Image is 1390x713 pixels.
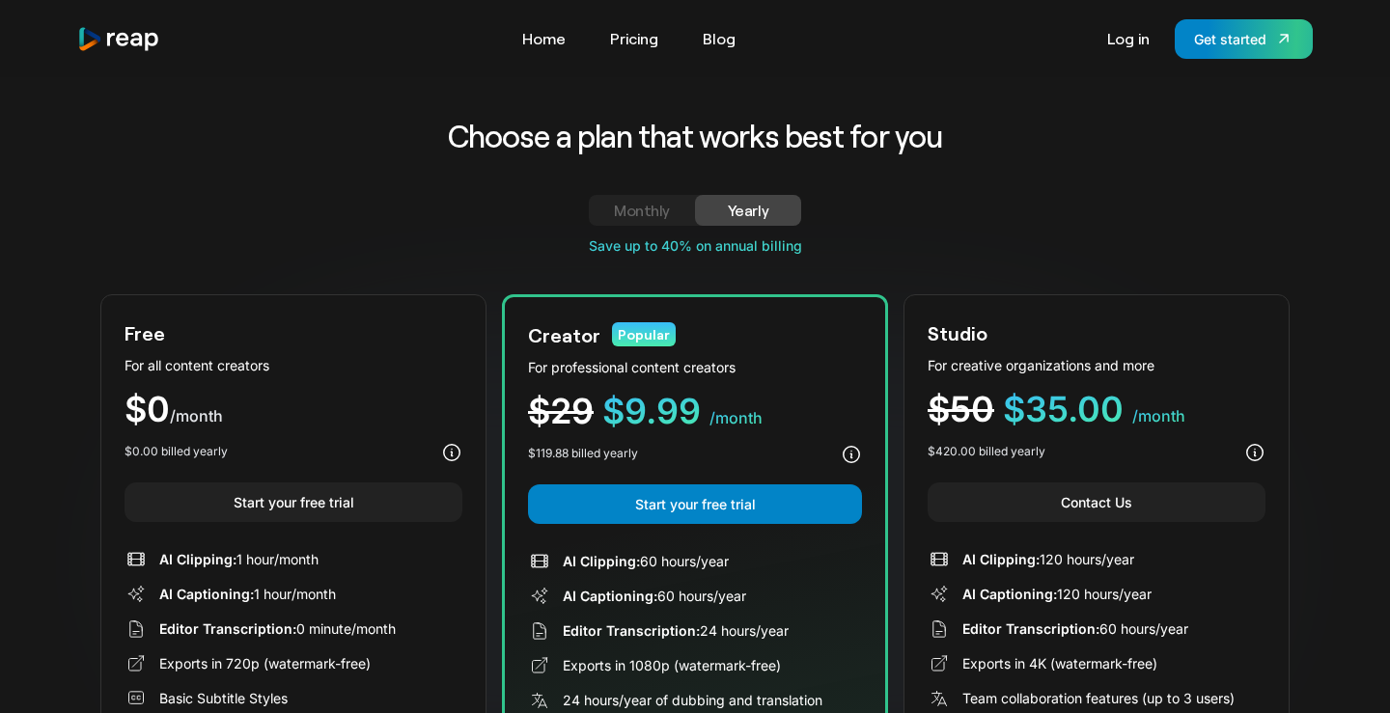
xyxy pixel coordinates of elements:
div: Popular [612,322,676,346]
div: For professional content creators [528,357,862,377]
a: Start your free trial [125,482,462,522]
h2: Choose a plan that works best for you [297,116,1094,156]
div: 120 hours/year [962,584,1152,604]
a: Log in [1098,23,1159,54]
img: reap logo [77,26,160,52]
div: Basic Subtitle Styles [159,688,288,708]
div: $420.00 billed yearly [928,443,1045,460]
div: $119.88 billed yearly [528,445,638,462]
div: Free [125,318,165,347]
div: 1 hour/month [159,584,336,604]
span: $35.00 [1003,388,1124,430]
span: AI Clipping: [962,551,1040,567]
div: Get started [1194,29,1266,49]
span: AI Clipping: [563,553,640,569]
div: Team collaboration features (up to 3 users) [962,688,1235,708]
div: 60 hours/year [563,586,746,606]
a: Get started [1175,19,1313,59]
div: $0 [125,392,462,427]
div: Yearly [718,199,778,222]
a: Pricing [600,23,668,54]
div: For creative organizations and more [928,355,1265,375]
div: 60 hours/year [962,618,1188,639]
div: 24 hours/year [563,620,789,641]
div: 1 hour/month [159,549,319,569]
div: $0.00 billed yearly [125,443,228,460]
div: Creator [528,320,600,349]
div: Save up to 40% on annual billing [100,235,1290,256]
div: Studio [928,318,987,347]
span: /month [709,408,763,427]
div: Exports in 1080p (watermark-free) [563,655,781,675]
span: /month [170,406,223,425]
span: $29 [528,390,594,432]
div: 120 hours/year [962,549,1134,569]
span: AI Captioning: [563,588,657,604]
div: Exports in 4K (watermark-free) [962,653,1157,673]
span: /month [1132,406,1185,425]
span: $9.99 [602,390,701,432]
a: Home [513,23,575,54]
a: Start your free trial [528,484,862,524]
a: Blog [693,23,745,54]
div: 0 minute/month [159,618,396,639]
span: Editor Transcription: [563,622,700,639]
div: 24 hours/year of dubbing and translation [563,690,822,710]
a: Contact Us [928,482,1265,522]
div: For all content creators [125,355,462,375]
span: $50 [928,388,994,430]
span: Editor Transcription: [159,620,296,637]
div: 60 hours/year [563,551,729,571]
span: AI Captioning: [159,586,254,602]
span: Editor Transcription: [962,620,1099,637]
span: AI Clipping: [159,551,236,567]
div: Exports in 720p (watermark-free) [159,653,371,673]
a: home [77,26,160,52]
span: AI Captioning: [962,586,1057,602]
div: Monthly [612,199,672,222]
